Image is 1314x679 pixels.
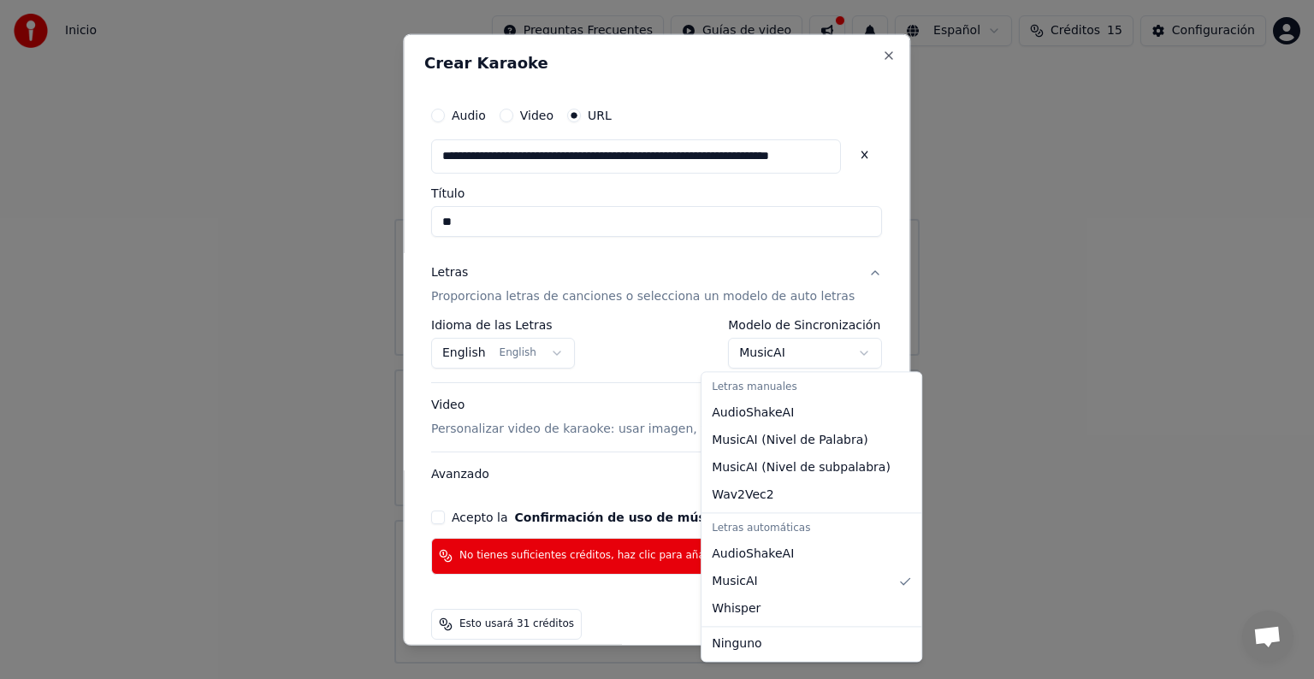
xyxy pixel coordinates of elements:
label: Acepto la [452,511,725,523]
button: Confirmación de uso de música [515,511,725,523]
p: Proporciona letras de canciones o selecciona un modelo de auto letras [431,288,855,305]
div: Letras automáticas [705,517,918,540]
span: Whisper [712,600,761,617]
label: URL [588,109,612,121]
label: Modelo de Sincronización [729,319,883,331]
span: AudioShakeAI [712,546,794,563]
span: MusicAI ( Nivel de subpalabra ) [712,459,891,476]
label: Audio [452,109,486,121]
h2: Crear Karaoke [424,56,889,71]
span: Ninguno [712,635,761,652]
button: Avanzado [431,452,882,497]
p: Personalizar video de karaoke: usar imagen, video o color [431,421,778,438]
div: Video [431,397,778,438]
span: Esto usará 31 créditos [459,617,574,631]
span: Wav2Vec2 [712,487,773,504]
div: Letras manuales [705,375,918,399]
label: Título [431,187,882,199]
span: AudioShakeAI [712,404,794,422]
span: No tienes suficientes créditos, haz clic para añadir más [459,549,743,563]
span: MusicAI [712,573,758,590]
span: MusicAI ( Nivel de Palabra ) [712,432,868,449]
label: Video [520,109,553,121]
div: Letras [431,264,468,281]
label: Idioma de las Letras [431,319,575,331]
